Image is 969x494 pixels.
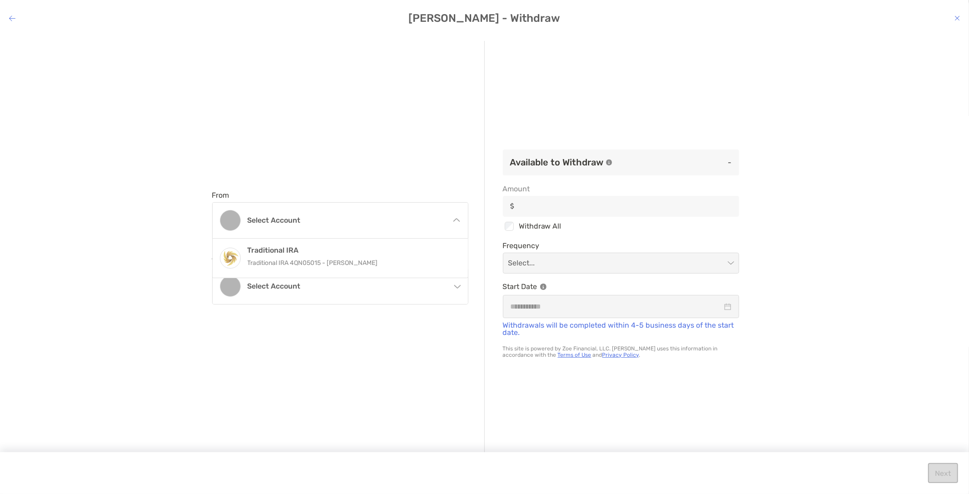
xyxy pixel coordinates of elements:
[212,191,229,200] label: From
[503,220,739,232] div: Withdraw All
[248,257,452,269] p: Traditional IRA 4QN05015 - [PERSON_NAME]
[518,202,739,210] input: Amountinput icon
[503,185,739,193] span: Amount
[510,157,604,168] h3: Available to Withdraw
[503,241,739,250] span: Frequency
[220,248,240,268] img: Traditional IRA
[248,216,444,225] h4: Select account
[602,352,639,358] a: Privacy Policy
[503,345,739,358] p: This site is powered by Zoe Financial, LLC. [PERSON_NAME] uses this information in accordance wit...
[248,282,444,290] h4: Select account
[558,352,591,358] a: Terms of Use
[620,157,732,168] p: -
[248,246,452,254] h4: Traditional IRA
[503,281,739,292] p: Start Date
[540,284,547,290] img: Information Icon
[503,322,739,336] p: Withdrawals will be completed within 4-5 business days of the start date.
[510,203,514,210] img: input icon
